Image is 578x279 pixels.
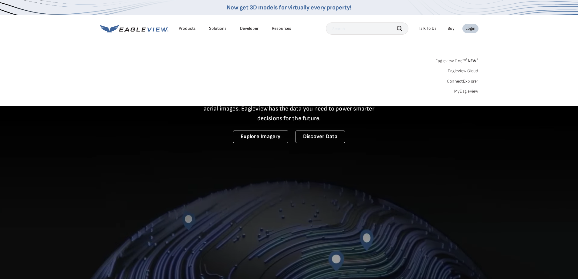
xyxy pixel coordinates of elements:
[326,22,408,35] input: Search
[447,79,478,84] a: ConnectExplorer
[272,26,291,31] div: Resources
[435,56,478,63] a: Eagleview One™*NEW*
[233,131,288,143] a: Explore Imagery
[454,89,478,94] a: MyEagleview
[196,94,382,123] p: A new era starts here. Built on more than 3.5 billion high-resolution aerial images, Eagleview ha...
[465,26,475,31] div: Login
[240,26,259,31] a: Developer
[227,4,351,11] a: Now get 3D models for virtually every property!
[466,58,478,63] span: NEW
[209,26,227,31] div: Solutions
[448,26,455,31] a: Buy
[179,26,196,31] div: Products
[448,68,478,74] a: Eagleview Cloud
[419,26,437,31] div: Talk To Us
[296,131,345,143] a: Discover Data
